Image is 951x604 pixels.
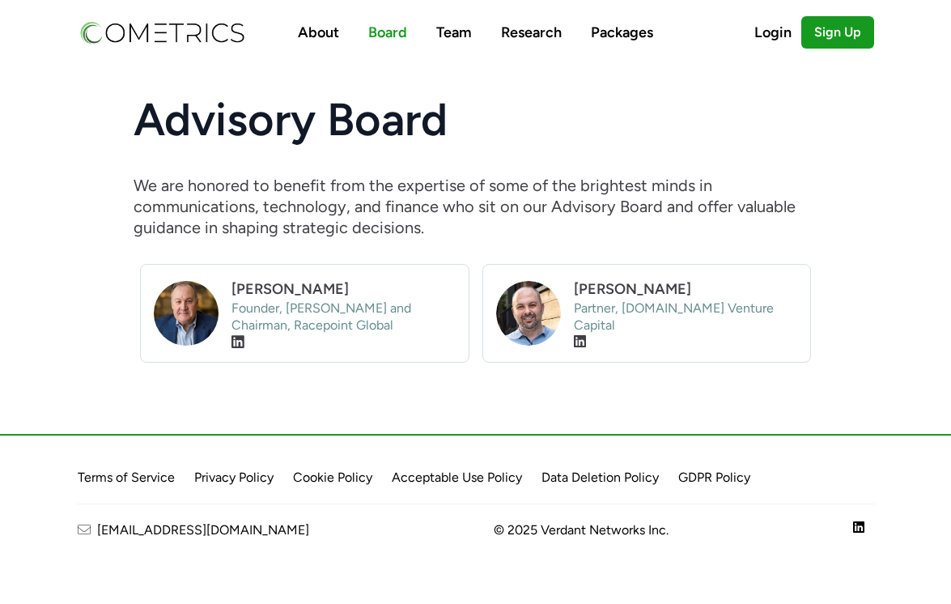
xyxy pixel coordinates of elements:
p: Founder, [PERSON_NAME] and Chairman, Racepoint Global [231,300,456,334]
a: Acceptable Use Policy [392,470,522,485]
span: © 2025 Verdant Networks Inc. [494,521,669,540]
a: Visit our company LinkedIn page [853,521,864,540]
a: Packages [591,23,653,41]
a: [EMAIL_ADDRESS][DOMAIN_NAME] [78,521,309,540]
img: team [496,281,561,346]
a: About [298,23,339,41]
p: Partner, [DOMAIN_NAME] Venture Capital [574,300,798,334]
a: Cookie Policy [293,470,372,485]
a: Visit LinkedIn profile [574,333,587,351]
img: Cometrics [78,19,246,46]
img: team [154,281,219,346]
h1: Advisory Board [134,97,817,142]
a: Visit LinkedIn profile [231,333,244,351]
a: Login [754,21,801,44]
h2: [PERSON_NAME] [574,278,798,300]
a: Data Deletion Policy [541,470,659,485]
a: Terms of Service [78,470,175,485]
a: Team [436,23,472,41]
p: We are honored to benefit from the expertise of some of the brightest minds in communications, te... [134,175,817,238]
a: GDPR Policy [678,470,750,485]
a: Board [368,23,407,41]
a: Research [501,23,562,41]
a: Privacy Policy [194,470,274,485]
a: Sign Up [801,16,874,49]
h2: [PERSON_NAME] [231,278,456,300]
